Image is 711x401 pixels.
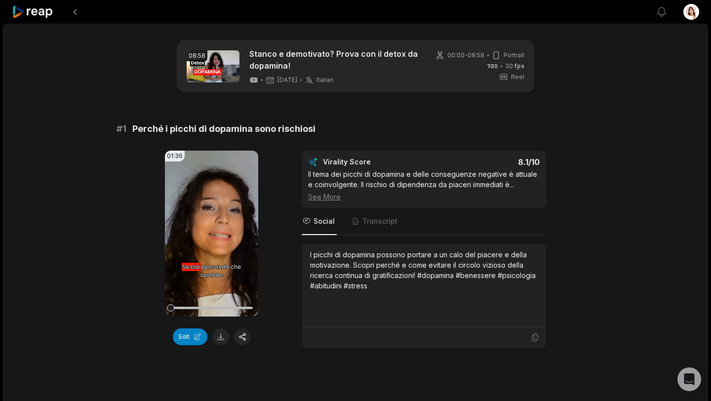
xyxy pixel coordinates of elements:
[310,249,538,291] div: I picchi di dopamina possono portare a un calo del piacere e della motivazione. Scopri perché e c...
[434,157,540,167] div: 8.1 /10
[505,62,524,71] span: 30
[249,48,420,72] a: Stanco e demotivato? Prova con il detox da dopamina!
[447,51,484,60] span: 00:00 - 08:58
[677,367,701,391] div: Open Intercom Messenger
[165,151,258,317] video: Your browser does not support mp4 format.
[302,208,546,235] nav: Tabs
[308,192,540,202] div: See More
[132,122,316,136] span: Perché i picchi di dopamina sono rischiosi
[514,62,524,70] span: fps
[277,76,297,84] span: [DATE]
[316,76,333,84] span: Italian
[173,328,207,345] button: Edit
[504,51,524,60] span: Portrait
[308,169,540,202] div: Il tema dei picchi di dopamina e delle conseguenze negative è attuale e coinvolgente. Il rischio ...
[323,157,429,167] div: Virality Score
[314,216,335,226] span: Social
[117,122,126,136] span: # 1
[511,73,524,81] span: Reel
[362,216,397,226] span: Transcript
